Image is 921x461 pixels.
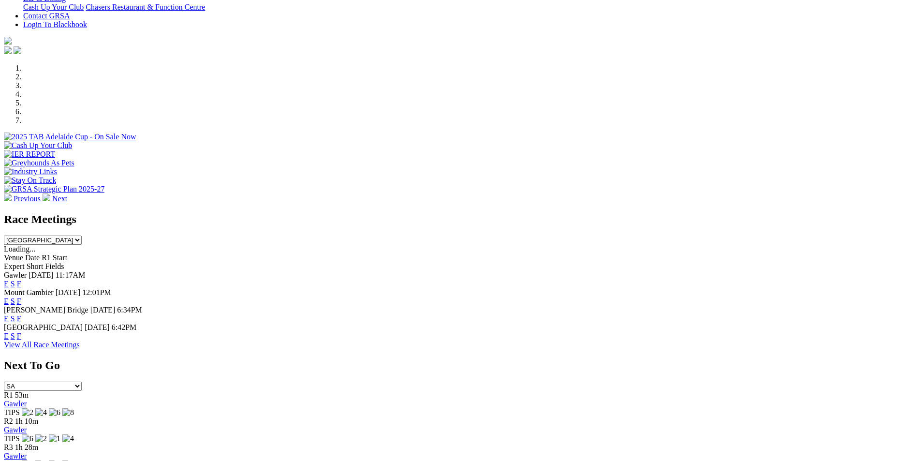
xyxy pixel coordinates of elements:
[17,280,21,288] a: F
[15,391,29,399] span: 53m
[4,323,83,331] span: [GEOGRAPHIC_DATA]
[4,193,12,201] img: chevron-left-pager-white.svg
[15,417,38,425] span: 1h 10m
[85,323,110,331] span: [DATE]
[4,452,27,460] a: Gawler
[4,37,12,45] img: logo-grsa-white.png
[90,306,116,314] span: [DATE]
[35,434,47,443] img: 2
[4,46,12,54] img: facebook.svg
[35,408,47,417] img: 4
[86,3,205,11] a: Chasers Restaurant & Function Centre
[43,194,67,203] a: Next
[4,417,13,425] span: R2
[4,297,9,305] a: E
[4,391,13,399] span: R1
[17,314,21,323] a: F
[4,194,43,203] a: Previous
[4,262,25,270] span: Expert
[4,176,56,185] img: Stay On Track
[22,434,33,443] img: 6
[4,288,54,297] span: Mount Gambier
[56,271,86,279] span: 11:17AM
[4,408,20,416] span: TIPS
[4,314,9,323] a: E
[45,262,64,270] span: Fields
[4,271,27,279] span: Gawler
[23,12,70,20] a: Contact GRSA
[11,297,15,305] a: S
[4,341,80,349] a: View All Race Meetings
[14,194,41,203] span: Previous
[4,443,13,451] span: R3
[49,434,60,443] img: 1
[23,20,87,29] a: Login To Blackbook
[112,323,137,331] span: 6:42PM
[17,332,21,340] a: F
[23,3,84,11] a: Cash Up Your Club
[23,3,917,12] div: Bar & Dining
[62,408,74,417] img: 8
[4,280,9,288] a: E
[4,159,74,167] img: Greyhounds As Pets
[49,408,60,417] img: 6
[4,167,57,176] img: Industry Links
[43,193,50,201] img: chevron-right-pager-white.svg
[4,426,27,434] a: Gawler
[27,262,44,270] span: Short
[117,306,142,314] span: 6:34PM
[4,133,136,141] img: 2025 TAB Adelaide Cup - On Sale Now
[11,332,15,340] a: S
[4,359,917,372] h2: Next To Go
[22,408,33,417] img: 2
[14,46,21,54] img: twitter.svg
[82,288,111,297] span: 12:01PM
[4,141,72,150] img: Cash Up Your Club
[15,443,38,451] span: 1h 28m
[4,213,917,226] h2: Race Meetings
[56,288,81,297] span: [DATE]
[52,194,67,203] span: Next
[4,434,20,443] span: TIPS
[11,280,15,288] a: S
[4,306,88,314] span: [PERSON_NAME] Bridge
[4,245,35,253] span: Loading...
[4,150,55,159] img: IER REPORT
[25,253,40,262] span: Date
[4,253,23,262] span: Venue
[4,332,9,340] a: E
[62,434,74,443] img: 4
[4,185,104,193] img: GRSA Strategic Plan 2025-27
[17,297,21,305] a: F
[42,253,67,262] span: R1 Start
[11,314,15,323] a: S
[4,400,27,408] a: Gawler
[29,271,54,279] span: [DATE]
